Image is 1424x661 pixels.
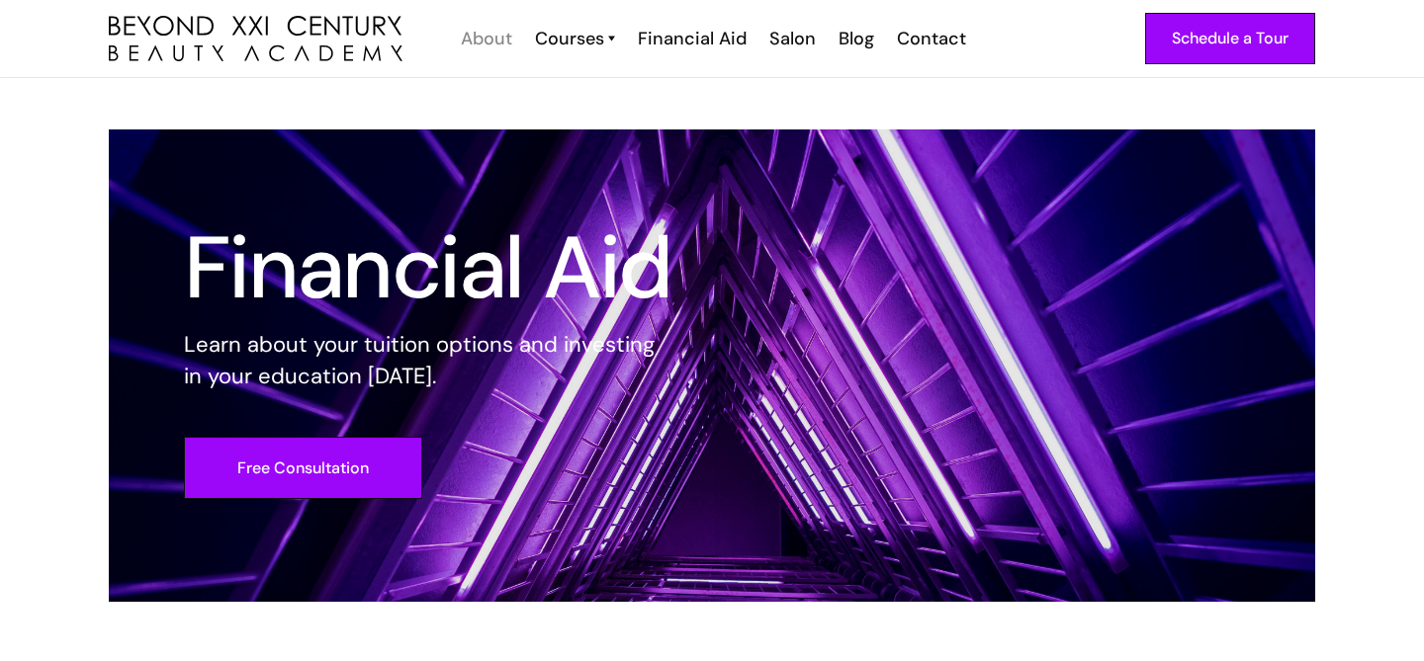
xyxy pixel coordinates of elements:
[1145,13,1315,64] a: Schedule a Tour
[756,26,826,51] a: Salon
[625,26,756,51] a: Financial Aid
[826,26,884,51] a: Blog
[184,329,672,392] p: Learn about your tuition options and investing in your education [DATE].
[1172,26,1289,51] div: Schedule a Tour
[897,26,966,51] div: Contact
[109,16,402,62] a: home
[535,26,615,51] a: Courses
[184,232,672,303] h1: Financial Aid
[884,26,976,51] a: Contact
[109,16,402,62] img: beyond 21st century beauty academy logo
[769,26,816,51] div: Salon
[839,26,874,51] div: Blog
[638,26,747,51] div: Financial Aid
[535,26,604,51] div: Courses
[461,26,512,51] div: About
[448,26,522,51] a: About
[184,437,422,499] a: Free Consultation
